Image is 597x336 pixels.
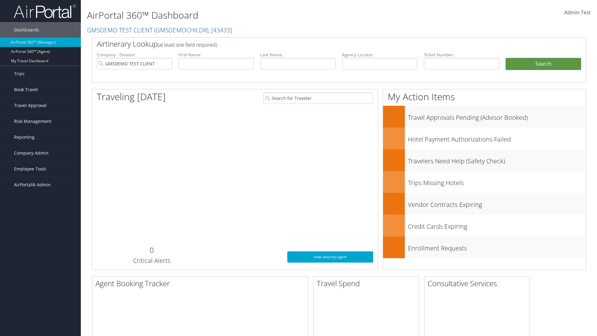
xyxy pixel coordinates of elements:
span: Admin Test [564,9,591,16]
h3: Trips Missing Hotels [408,175,586,187]
img: airportal-logo.png [14,4,76,19]
span: (at least one field required) [158,41,217,48]
span: Company Admin [14,145,49,161]
span: Book Travel [14,82,38,97]
a: View SecurityLogic® [287,251,373,263]
a: Travel Approvals Pending (Advisor Booked) [383,106,586,128]
h3: Hotel Payment Authorizations Failed [408,132,586,144]
h1: Traveling [DATE] [97,90,166,103]
h3: Travelers Need Help (Safety Check) [408,154,586,166]
h3: Critical Alerts [97,256,206,265]
h3: Credit Cards Expiring [408,219,586,231]
a: Trips Missing Hotels [383,171,586,193]
a: Vendor Contracts Expiring [383,193,586,215]
h3: Enrollment Requests [408,241,586,253]
label: Last Name: [260,52,336,58]
h3: Vendor Contracts Expiring [408,197,586,209]
label: Ticket Number: [424,52,499,58]
h3: Travel Approvals Pending (Advisor Booked) [408,110,586,122]
h2: Travel Spend [317,278,419,289]
a: GMSDEMO TEST CLIENT [87,26,232,34]
span: AirPortal® Admin [14,177,51,193]
a: Hotel Payment Authorizations Failed [383,128,586,149]
span: Travel Approval [14,98,47,113]
a: Credit Cards Expiring [383,215,586,236]
button: Search [506,58,581,70]
h2: Agent Booking Tracker [95,278,308,289]
h2: 0 [97,245,206,255]
span: Dashboards [14,22,39,38]
a: Admin Test [564,3,591,22]
span: ( GMSDEMOCHILDR ) [154,26,208,34]
a: Enrollment Requests [383,236,586,258]
a: Travelers Need Help (Safety Check) [383,149,586,171]
span: Employee Tools [14,161,46,177]
h2: Consultative Services [428,278,530,289]
h2: Airtinerary Lookup [97,39,540,49]
label: First Name: [178,52,254,58]
input: Search for Traveler [263,92,373,104]
label: Agency Locator: [342,52,418,58]
label: Company - Division: [97,52,172,58]
h1: AirPortal 360™ Dashboard [87,9,423,22]
span: Risk Management [14,114,51,129]
span: Reporting [14,129,35,145]
span: , [ 43433 ] [208,26,232,34]
span: Trips [14,66,25,82]
h1: My Action Items [383,90,586,103]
